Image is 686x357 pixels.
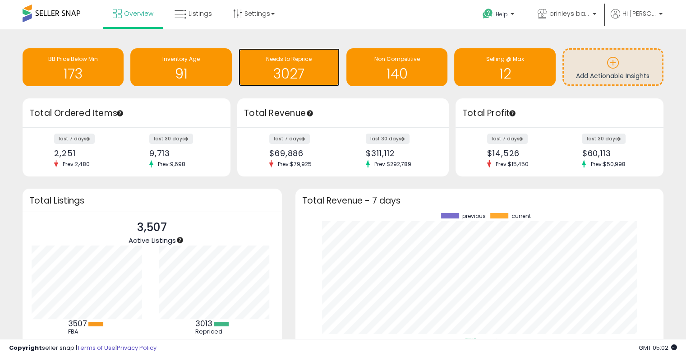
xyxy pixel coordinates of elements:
b: 0 [68,337,73,348]
strong: Copyright [9,343,42,352]
span: Non Competitive [374,55,420,63]
h1: 173 [27,66,119,81]
span: Prev: $292,789 [370,160,416,168]
div: Tooltip anchor [508,109,516,117]
i: Get Help [482,8,493,19]
span: Prev: 9,698 [153,160,190,168]
b: 3013 [195,318,212,329]
div: $14,526 [487,148,552,158]
a: Non Competitive 140 [346,48,447,86]
b: 494 [195,337,211,348]
div: FBA [68,328,109,335]
a: Help [475,1,523,29]
span: Inventory Age [162,55,200,63]
span: Hi [PERSON_NAME] [622,9,656,18]
div: Tooltip anchor [116,109,124,117]
h3: Total Listings [29,197,275,204]
span: Prev: $79,925 [273,160,316,168]
span: Prev: $15,450 [491,160,533,168]
span: Active Listings [129,236,176,245]
span: Prev: 2,480 [58,160,94,168]
span: BB Price Below Min [48,55,98,63]
div: Repriced [195,328,236,335]
span: Selling @ Max [486,55,524,63]
span: 2025-08-13 05:02 GMT [639,343,677,352]
label: last 7 days [54,134,95,144]
label: last 30 days [149,134,193,144]
span: Prev: $50,998 [586,160,630,168]
a: BB Price Below Min 173 [23,48,124,86]
span: Needs to Reprice [266,55,312,63]
div: 9,713 [149,148,215,158]
label: last 7 days [269,134,310,144]
span: current [511,213,531,219]
span: Listings [189,9,212,18]
span: Add Actionable Insights [576,71,649,80]
a: Hi [PERSON_NAME] [611,9,663,29]
span: Overview [124,9,153,18]
a: Selling @ Max 12 [454,48,555,86]
p: 3,507 [129,219,176,236]
h1: 12 [459,66,551,81]
label: last 30 days [582,134,626,144]
div: 2,251 [54,148,120,158]
span: Help [496,10,508,18]
span: brinleys bargains [549,9,590,18]
label: last 7 days [487,134,528,144]
a: Terms of Use [77,343,115,352]
span: previous [462,213,486,219]
h1: 3027 [243,66,335,81]
div: seller snap | | [9,344,157,352]
a: Inventory Age 91 [130,48,231,86]
h1: 91 [135,66,227,81]
div: $311,112 [366,148,433,158]
h3: Total Revenue [244,107,442,120]
h3: Total Revenue - 7 days [302,197,657,204]
div: $60,113 [582,148,647,158]
a: Needs to Reprice 3027 [239,48,340,86]
a: Privacy Policy [117,343,157,352]
a: Add Actionable Insights [564,50,662,84]
b: 3507 [68,318,87,329]
div: Tooltip anchor [306,109,314,117]
div: Tooltip anchor [176,236,184,244]
h3: Total Ordered Items [29,107,224,120]
div: $69,886 [269,148,336,158]
h1: 140 [351,66,443,81]
label: last 30 days [366,134,410,144]
h3: Total Profit [462,107,657,120]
